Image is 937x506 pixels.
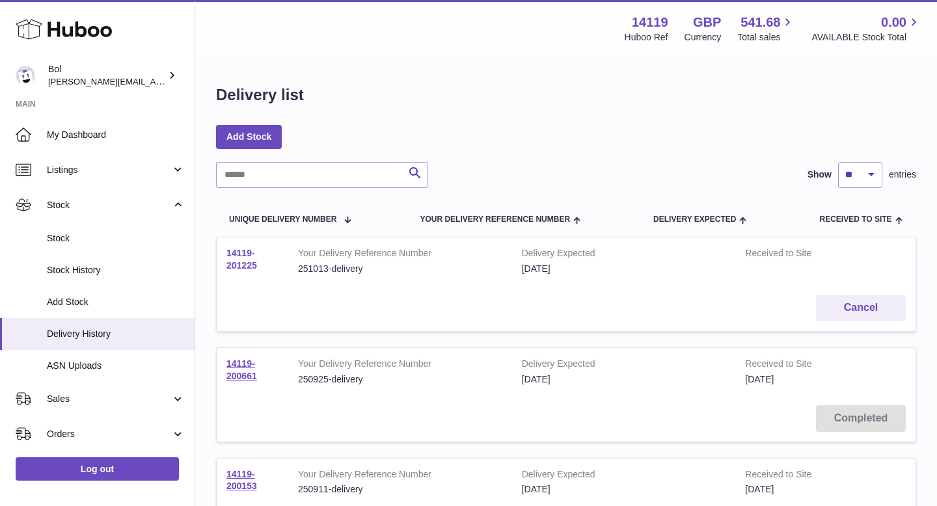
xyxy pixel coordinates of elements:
span: [DATE] [745,484,774,494]
strong: Delivery Expected [522,358,726,373]
span: 0.00 [881,14,906,31]
strong: Your Delivery Reference Number [298,468,502,484]
span: 541.68 [740,14,780,31]
strong: Delivery Expected [522,247,726,263]
img: james.enever@bolfoods.com [16,66,35,85]
strong: Delivery Expected [522,468,726,484]
strong: GBP [693,14,721,31]
strong: Received to Site [745,247,851,263]
span: Delivery Expected [653,215,736,224]
div: 250911-delivery [298,483,502,496]
span: Stock [47,232,185,245]
span: Total sales [737,31,795,44]
div: [DATE] [522,483,726,496]
div: 251013-delivery [298,263,502,275]
span: Sales [47,393,171,405]
strong: 14119 [632,14,668,31]
div: Bol [48,63,165,88]
div: [DATE] [522,263,726,275]
strong: Your Delivery Reference Number [298,358,502,373]
a: 14119-200153 [226,469,257,492]
span: Listings [47,164,171,176]
div: [DATE] [522,373,726,386]
span: My Dashboard [47,129,185,141]
h1: Delivery list [216,85,304,105]
span: Your Delivery Reference Number [420,215,570,224]
span: Stock [47,199,171,211]
strong: Received to Site [745,468,851,484]
span: ASN Uploads [47,360,185,372]
a: Add Stock [216,125,282,148]
span: [PERSON_NAME][EMAIL_ADDRESS][DOMAIN_NAME] [48,76,261,87]
div: Currency [685,31,722,44]
a: 14119-200661 [226,358,257,381]
strong: Your Delivery Reference Number [298,247,502,263]
span: Orders [47,428,171,440]
span: Stock History [47,264,185,276]
label: Show [808,168,832,181]
span: AVAILABLE Stock Total [811,31,921,44]
span: [DATE] [745,374,774,384]
div: Huboo Ref [625,31,668,44]
strong: Received to Site [745,358,851,373]
span: Unique Delivery Number [229,215,336,224]
span: Received to Site [819,215,891,224]
div: 250925-delivery [298,373,502,386]
a: 0.00 AVAILABLE Stock Total [811,14,921,44]
a: 541.68 Total sales [737,14,795,44]
span: entries [889,168,916,181]
a: 14119-201225 [226,248,257,271]
button: Cancel [816,295,906,321]
a: Log out [16,457,179,481]
span: Delivery History [47,328,185,340]
span: Add Stock [47,296,185,308]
